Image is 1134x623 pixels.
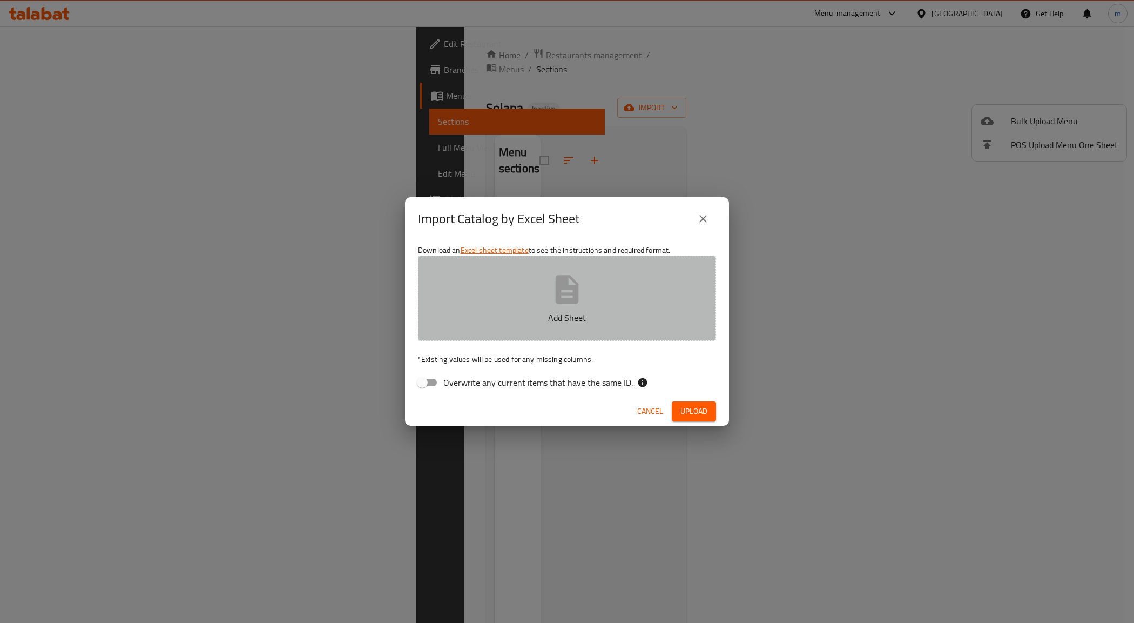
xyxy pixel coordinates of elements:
p: Add Sheet [435,311,699,324]
button: Cancel [633,401,667,421]
span: Cancel [637,405,663,418]
button: close [690,206,716,232]
button: Upload [672,401,716,421]
div: Download an to see the instructions and required format. [405,240,729,397]
h2: Import Catalog by Excel Sheet [418,210,579,227]
button: Add Sheet [418,256,716,341]
span: Overwrite any current items that have the same ID. [443,376,633,389]
a: Excel sheet template [461,243,529,257]
span: Upload [680,405,707,418]
p: Existing values will be used for any missing columns. [418,354,716,365]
